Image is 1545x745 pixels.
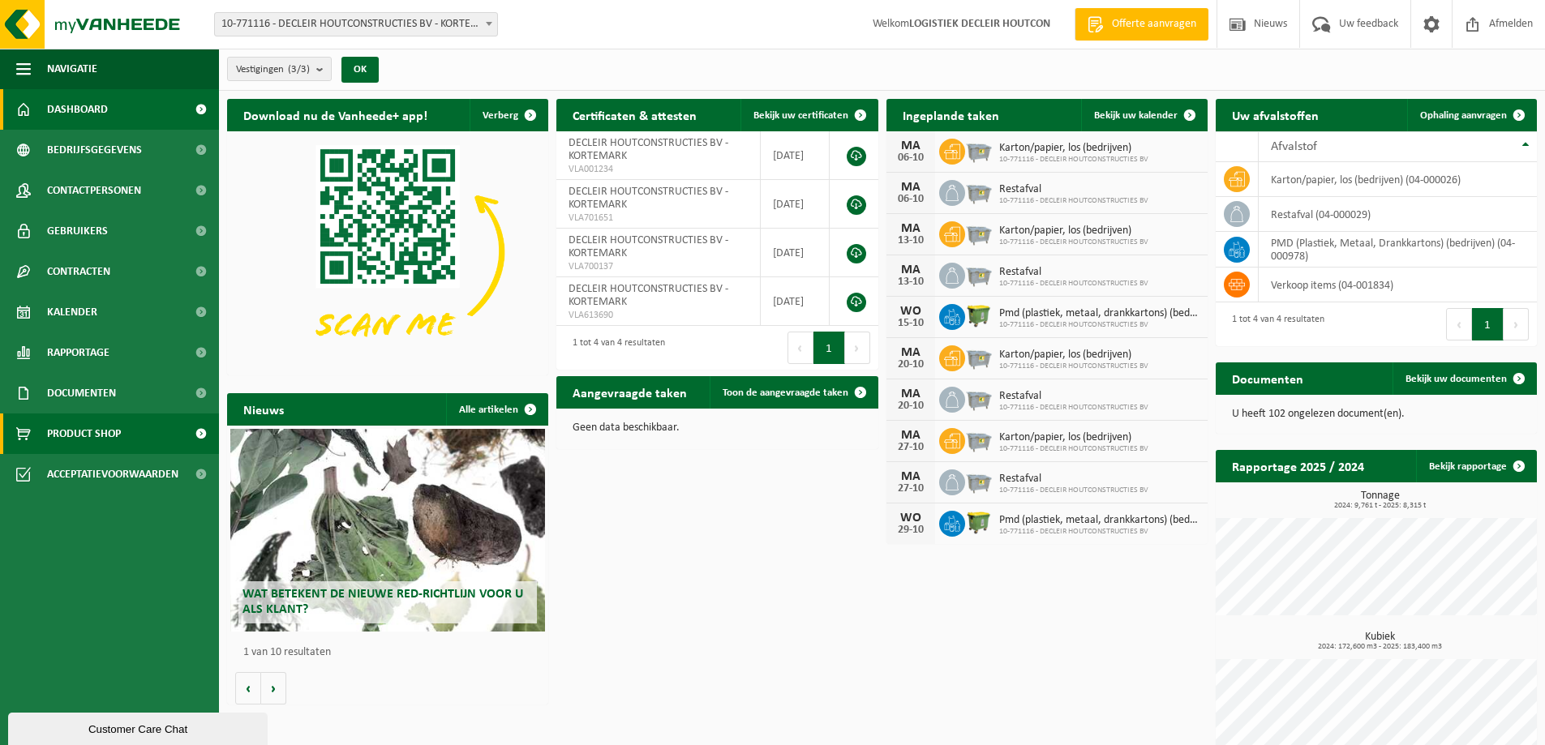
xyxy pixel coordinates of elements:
span: Pmd (plastiek, metaal, drankkartons) (bedrijven) [999,307,1200,320]
img: WB-1100-HPE-GN-50 [965,302,993,329]
div: 13-10 [895,276,927,288]
span: DECLEIR HOUTCONSTRUCTIES BV - KORTEMARK [569,186,728,211]
img: WB-2500-GAL-GY-01 [965,467,993,495]
div: MA [895,470,927,483]
p: 1 van 10 resultaten [243,647,540,658]
span: 10-771116 - DECLEIR HOUTCONSTRUCTIES BV - KORTEMARK [215,13,497,36]
p: Geen data beschikbaar. [573,422,861,434]
span: Bedrijfsgegevens [47,130,142,170]
span: Restafval [999,266,1148,279]
h2: Rapportage 2025 / 2024 [1216,450,1380,482]
span: 10-771116 - DECLEIR HOUTCONSTRUCTIES BV [999,196,1148,206]
button: Vestigingen(3/3) [227,57,332,81]
button: Volgende [261,672,286,704]
img: WB-2500-GAL-GY-01 [965,343,993,370]
div: 13-10 [895,235,927,246]
span: 10-771116 - DECLEIR HOUTCONSTRUCTIES BV - KORTEMARK [214,12,498,36]
span: Contracten [47,251,110,292]
h3: Kubiek [1224,632,1537,651]
span: 10-771116 - DECLEIR HOUTCONSTRUCTIES BV [999,155,1148,165]
span: 10-771116 - DECLEIR HOUTCONSTRUCTIES BV [999,403,1148,413]
span: Bekijk uw certificaten [753,110,848,121]
td: restafval (04-000029) [1259,197,1537,232]
span: Wat betekent de nieuwe RED-richtlijn voor u als klant? [242,588,523,616]
div: MA [895,387,927,400]
div: 27-10 [895,442,927,453]
count: (3/3) [288,64,310,75]
td: karton/papier, los (bedrijven) (04-000026) [1259,162,1537,197]
a: Bekijk uw kalender [1081,99,1206,131]
span: 10-771116 - DECLEIR HOUTCONSTRUCTIES BV [999,486,1148,495]
a: Bekijk rapportage [1416,450,1535,482]
span: Contactpersonen [47,170,141,211]
a: Toon de aangevraagde taken [710,376,877,409]
img: WB-2500-GAL-GY-01 [965,260,993,288]
span: 10-771116 - DECLEIR HOUTCONSTRUCTIES BV [999,279,1148,289]
span: Toon de aangevraagde taken [723,387,848,398]
h2: Ingeplande taken [886,99,1015,131]
span: Documenten [47,373,116,413]
h3: Tonnage [1224,490,1537,510]
span: Pmd (plastiek, metaal, drankkartons) (bedrijven) [999,514,1200,527]
div: MA [895,181,927,194]
span: VLA701651 [569,212,748,225]
div: WO [895,305,927,318]
div: MA [895,139,927,152]
button: Next [845,332,870,364]
span: Dashboard [47,89,108,130]
span: Karton/papier, los (bedrijven) [999,349,1148,362]
div: 15-10 [895,318,927,329]
div: MA [895,429,927,442]
h2: Nieuws [227,393,300,425]
span: VLA613690 [569,309,748,322]
span: Navigatie [47,49,97,89]
h2: Download nu de Vanheede+ app! [227,99,444,131]
button: Previous [1446,308,1472,340]
span: Product Shop [47,413,121,454]
div: 29-10 [895,524,927,536]
span: Rapportage [47,332,109,373]
span: Karton/papier, los (bedrijven) [999,431,1148,444]
img: WB-2500-GAL-GY-01 [965,426,993,453]
span: Verberg [483,110,518,121]
div: 06-10 [895,152,927,164]
div: 27-10 [895,483,927,495]
img: Download de VHEPlus App [227,131,548,372]
div: 20-10 [895,359,927,370]
div: WO [895,512,927,524]
span: Kalender [47,292,97,332]
span: 10-771116 - DECLEIR HOUTCONSTRUCTIES BV [999,362,1148,371]
span: VLA001234 [569,163,748,176]
img: WB-2500-GAL-GY-01 [965,178,993,205]
td: verkoop items (04-001834) [1259,268,1537,302]
div: 1 tot 4 van 4 resultaten [564,330,665,366]
span: 10-771116 - DECLEIR HOUTCONSTRUCTIES BV [999,320,1200,330]
span: 10-771116 - DECLEIR HOUTCONSTRUCTIES BV [999,527,1200,537]
span: Acceptatievoorwaarden [47,454,178,495]
td: [DATE] [761,180,830,229]
span: Offerte aanvragen [1108,16,1200,32]
span: DECLEIR HOUTCONSTRUCTIES BV - KORTEMARK [569,137,728,162]
a: Offerte aanvragen [1075,8,1208,41]
span: 10-771116 - DECLEIR HOUTCONSTRUCTIES BV [999,238,1148,247]
span: Vestigingen [236,58,310,82]
div: 06-10 [895,194,927,205]
p: U heeft 102 ongelezen document(en). [1232,409,1521,420]
strong: LOGISTIEK DECLEIR HOUTCON [909,18,1050,30]
span: Bekijk uw documenten [1406,374,1507,384]
h2: Aangevraagde taken [556,376,703,408]
button: Previous [788,332,813,364]
h2: Documenten [1216,362,1320,394]
span: 2024: 172,600 m3 - 2025: 183,400 m3 [1224,643,1537,651]
img: WB-1100-HPE-GN-50 [965,508,993,536]
span: Restafval [999,473,1148,486]
iframe: chat widget [8,709,271,745]
span: DECLEIR HOUTCONSTRUCTIES BV - KORTEMARK [569,283,728,308]
span: Restafval [999,390,1148,403]
td: [DATE] [761,277,830,326]
h2: Uw afvalstoffen [1216,99,1335,131]
a: Bekijk uw certificaten [740,99,877,131]
a: Ophaling aanvragen [1407,99,1535,131]
div: 1 tot 4 van 4 resultaten [1224,306,1324,342]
